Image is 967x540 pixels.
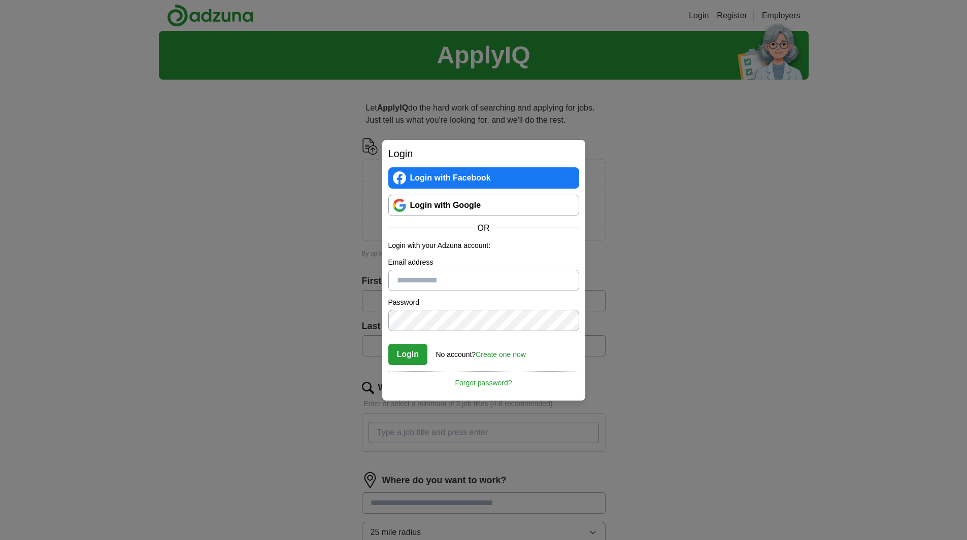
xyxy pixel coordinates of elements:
[476,350,526,358] a: Create one now
[388,344,428,365] button: Login
[388,297,579,308] label: Password
[388,257,579,268] label: Email address
[388,195,579,216] a: Login with Google
[388,167,579,189] a: Login with Facebook
[436,343,526,360] div: No account?
[388,240,579,251] p: Login with your Adzuna account:
[472,222,496,234] span: OR
[388,146,579,161] h2: Login
[388,371,579,388] a: Forgot password?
